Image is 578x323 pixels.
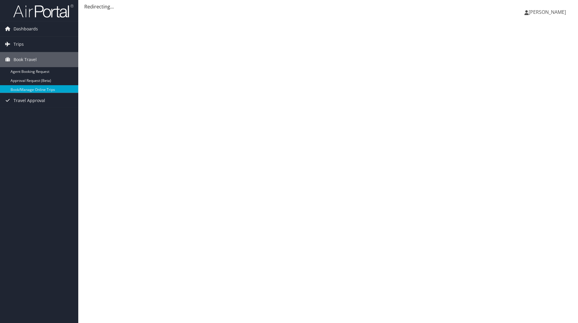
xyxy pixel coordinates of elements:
[84,3,572,10] div: Redirecting...
[14,21,38,36] span: Dashboards
[529,9,566,15] span: [PERSON_NAME]
[14,93,45,108] span: Travel Approval
[14,52,37,67] span: Book Travel
[524,3,572,21] a: [PERSON_NAME]
[13,4,73,18] img: airportal-logo.png
[14,37,24,52] span: Trips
